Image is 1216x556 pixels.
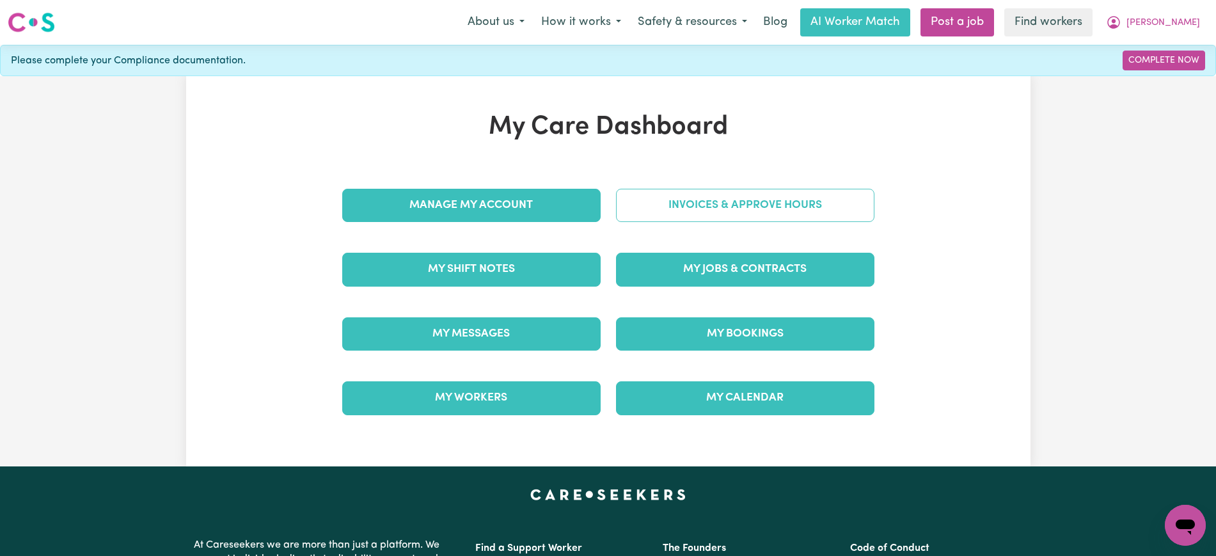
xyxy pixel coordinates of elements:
a: Manage My Account [342,189,601,222]
button: My Account [1098,9,1208,36]
a: Find workers [1004,8,1093,36]
a: The Founders [663,543,726,553]
a: Invoices & Approve Hours [616,189,874,222]
a: Find a Support Worker [475,543,582,553]
a: Careseekers logo [8,8,55,37]
a: Complete Now [1123,51,1205,70]
iframe: Button to launch messaging window [1165,505,1206,546]
a: My Messages [342,317,601,351]
span: Please complete your Compliance documentation. [11,53,246,68]
a: My Jobs & Contracts [616,253,874,286]
a: My Shift Notes [342,253,601,286]
a: Blog [755,8,795,36]
a: Post a job [920,8,994,36]
a: Code of Conduct [850,543,929,553]
span: [PERSON_NAME] [1126,16,1200,30]
a: Careseekers home page [530,489,686,500]
button: Safety & resources [629,9,755,36]
a: My Workers [342,381,601,415]
a: AI Worker Match [800,8,910,36]
a: My Bookings [616,317,874,351]
a: My Calendar [616,381,874,415]
h1: My Care Dashboard [335,112,882,143]
img: Careseekers logo [8,11,55,34]
button: How it works [533,9,629,36]
button: About us [459,9,533,36]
